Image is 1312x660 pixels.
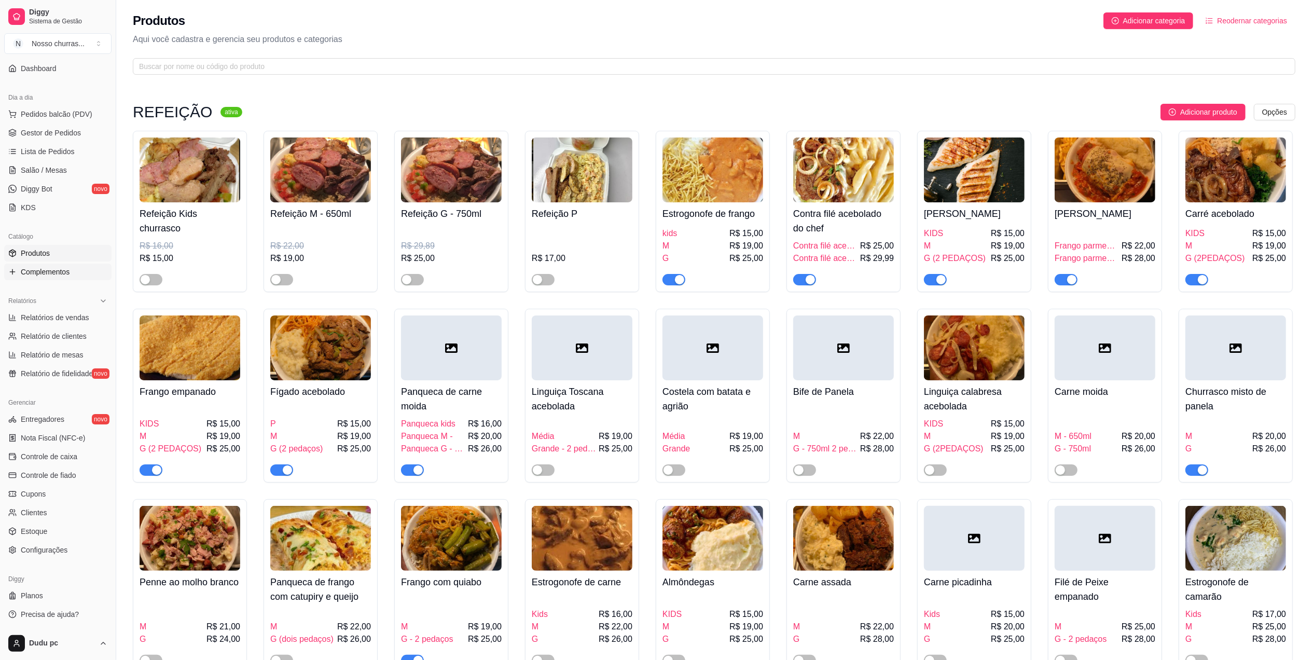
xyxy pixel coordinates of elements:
[140,207,240,236] h4: Refeição Kids churrasco
[4,4,112,29] a: DiggySistema de Gestão
[4,125,112,141] a: Gestor de Pedidos
[532,633,538,645] span: G
[21,507,47,518] span: Clientes
[1055,575,1155,604] h4: Filé de Peixe empanado
[1185,240,1192,252] span: M
[1103,12,1194,29] button: Adicionar categoria
[991,443,1025,455] span: R$ 25,00
[924,315,1025,380] img: product-image
[270,633,334,645] span: G (dois pedaços)
[1252,621,1286,633] span: R$ 25,00
[1252,633,1286,645] span: R$ 28,00
[1185,443,1192,455] span: G
[1217,15,1287,26] span: Reodernar categorias
[1252,227,1286,240] span: R$ 15,00
[21,609,79,620] span: Precisa de ajuda?
[21,590,43,601] span: Planos
[133,12,185,29] h2: Produtos
[140,621,146,633] span: M
[337,621,371,633] span: R$ 22,00
[793,240,858,252] span: Contra filé acebolado M
[860,633,894,645] span: R$ 28,00
[4,571,112,587] div: Diggy
[401,506,502,571] img: product-image
[401,384,502,414] h4: Panqueca de carne moida
[133,33,1295,46] p: Aqui você cadastra e gerencia seu produtos e categorias
[532,384,632,414] h4: Linguiça Toscana acebolada
[468,418,502,430] span: R$ 16,00
[270,506,371,571] img: product-image
[4,467,112,484] a: Controle de fiado
[532,207,632,221] h4: Refeição P
[206,430,240,443] span: R$ 19,00
[924,384,1025,414] h4: Linguiça calabresa acebolada
[468,633,502,645] span: R$ 25,00
[206,443,240,455] span: R$ 25,00
[29,17,107,25] span: Sistema de Gestão
[662,137,763,202] img: product-image
[599,430,632,443] span: R$ 19,00
[1197,12,1295,29] button: Reodernar categorias
[1055,137,1155,202] img: product-image
[793,252,858,265] span: Contra filé acebolado G (dois pedaços de carne)
[21,545,67,555] span: Configurações
[337,633,371,645] span: R$ 26,00
[924,252,986,265] span: G (2 PEDAÇOS)
[4,347,112,363] a: Relatório de mesas
[1169,108,1176,116] span: plus-circle
[729,240,763,252] span: R$ 19,00
[140,430,146,443] span: M
[4,309,112,326] a: Relatórios de vendas
[991,633,1025,645] span: R$ 25,00
[793,633,799,645] span: G
[4,143,112,160] a: Lista de Pedidos
[1180,106,1237,118] span: Adicionar produto
[21,526,47,537] span: Estoque
[21,109,92,119] span: Pedidos balcão (PDV)
[793,621,800,633] span: M
[1185,506,1286,571] img: product-image
[793,384,894,399] h4: Bife de Panela
[924,575,1025,589] h4: Carne picadinha
[662,506,763,571] img: product-image
[1055,207,1155,221] h4: [PERSON_NAME]
[140,252,240,265] div: R$ 15,00
[21,331,87,341] span: Relatório de clientes
[532,575,632,589] h4: Estrogonofe de carne
[662,430,685,443] span: Média
[4,89,112,106] div: Dia a dia
[924,430,931,443] span: M
[270,384,371,399] h4: Fígado acebolado
[599,443,632,455] span: R$ 25,00
[729,227,763,240] span: R$ 15,00
[1185,575,1286,604] h4: Estrogonofe de camarão
[21,414,64,424] span: Entregadores
[468,443,502,455] span: R$ 26,00
[4,606,112,623] a: Precisa de ajuda?
[4,245,112,262] a: Produtos
[401,252,502,265] div: R$ 25,00
[860,240,894,252] span: R$ 25,00
[140,506,240,571] img: product-image
[4,542,112,558] a: Configurações
[206,633,240,645] span: R$ 24,00
[8,297,36,305] span: Relatórios
[1252,252,1286,265] span: R$ 25,00
[1185,608,1201,621] span: Kids
[532,621,538,633] span: M
[793,575,894,589] h4: Carne assada
[1185,227,1205,240] span: KIDS
[29,8,107,17] span: Diggy
[1122,621,1155,633] span: R$ 25,00
[662,575,763,589] h4: Almôndegas
[991,418,1025,430] span: R$ 15,00
[270,575,371,604] h4: Panqueca de frango com catupiry e queijo
[133,106,212,118] h3: REFEIÇÃO
[337,418,371,430] span: R$ 15,00
[21,350,84,360] span: Relatório de mesas
[21,433,85,443] span: Nota Fiscal (NFC-e)
[599,633,632,645] span: R$ 26,00
[4,60,112,77] a: Dashboard
[1185,137,1286,202] img: product-image
[21,63,57,74] span: Dashboard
